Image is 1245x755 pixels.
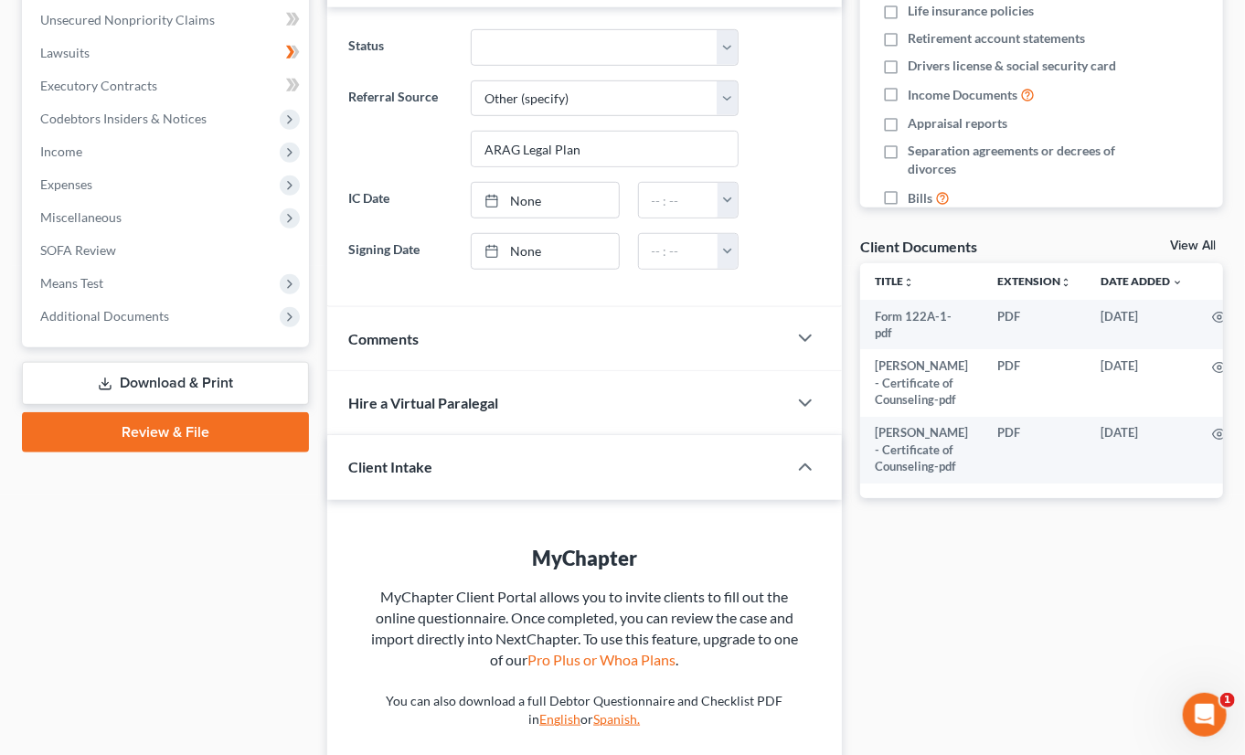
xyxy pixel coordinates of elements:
a: SOFA Review [26,234,309,267]
span: Unsecured Nonpriority Claims [40,12,215,27]
td: PDF [983,349,1086,416]
td: [PERSON_NAME] - Certificate of Counseling-pdf [860,349,983,416]
div: Client Documents [860,237,977,256]
span: Hire a Virtual Paralegal [349,394,499,411]
label: Signing Date [340,233,463,270]
span: Miscellaneous [40,209,122,225]
a: Unsecured Nonpriority Claims [26,4,309,37]
span: Comments [349,330,420,347]
span: Bills [908,189,932,207]
td: Form 122A-1-pdf [860,300,983,350]
label: Status [340,29,463,66]
td: [DATE] [1086,417,1197,484]
span: Drivers license & social security card [908,57,1116,75]
iframe: Intercom live chat [1183,693,1227,737]
span: Retirement account statements [908,29,1085,48]
td: PDF [983,417,1086,484]
p: You can also download a full Debtor Questionnaire and Checklist PDF in or [364,692,806,728]
span: Codebtors Insiders & Notices [40,111,207,126]
span: Additional Documents [40,308,169,324]
a: Executory Contracts [26,69,309,102]
a: None [472,183,618,218]
span: SOFA Review [40,242,116,258]
td: [DATE] [1086,349,1197,416]
span: Expenses [40,176,92,192]
a: Titleunfold_more [875,274,914,288]
label: IC Date [340,182,463,218]
label: Referral Source [340,80,463,168]
div: MyChapter [364,544,806,572]
i: unfold_more [1060,277,1071,288]
span: Appraisal reports [908,114,1007,133]
input: -- : -- [639,234,718,269]
i: unfold_more [903,277,914,288]
span: Separation agreements or decrees of divorces [908,142,1117,178]
a: English [539,711,580,727]
input: -- : -- [639,183,718,218]
a: Date Added expand_more [1101,274,1183,288]
td: PDF [983,300,1086,350]
span: Executory Contracts [40,78,157,93]
a: Download & Print [22,362,309,405]
input: Other Referral Source [472,132,737,166]
span: Income [40,144,82,159]
a: Extensionunfold_more [997,274,1071,288]
span: Life insurance policies [908,2,1034,20]
td: [PERSON_NAME] - Certificate of Counseling-pdf [860,417,983,484]
td: [DATE] [1086,300,1197,350]
a: View All [1170,239,1216,252]
a: Lawsuits [26,37,309,69]
span: MyChapter Client Portal allows you to invite clients to fill out the online questionnaire. Once c... [371,588,798,668]
a: Review & File [22,412,309,452]
span: Lawsuits [40,45,90,60]
span: 1 [1220,693,1235,707]
span: Client Intake [349,458,433,475]
i: expand_more [1172,277,1183,288]
a: Spanish. [593,711,640,727]
a: Pro Plus or Whoa Plans [527,651,676,668]
span: Income Documents [908,86,1017,104]
a: None [472,234,618,269]
span: Means Test [40,275,103,291]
